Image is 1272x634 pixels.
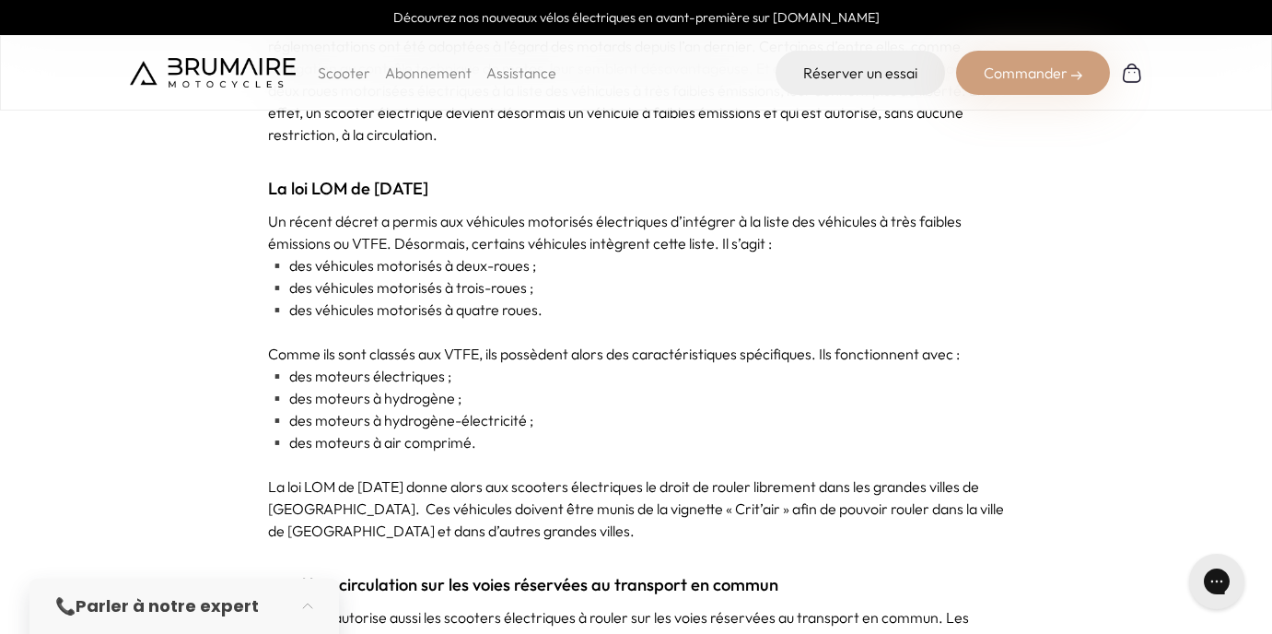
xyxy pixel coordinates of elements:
img: Brumaire Motocycles [130,58,296,88]
a: Réserver un essai [776,51,945,95]
a: Assistance [486,64,556,82]
p: ▪️ des moteurs à air comprimé. [268,431,1005,453]
strong: La loi LOM de [DATE] [268,178,428,199]
p: Un récent décret a permis aux véhicules motorisés électriques d’intégrer à la liste des véhicules... [268,210,1005,254]
img: right-arrow-2.png [1071,70,1082,81]
p: ▪️ des véhicules motorisés à quatre roues. [268,299,1005,321]
p: ▪️ des moteurs électriques ; [268,365,1005,387]
p: ▪️ des véhicules motorisés à trois-roues ; [268,276,1005,299]
p: ▪️ des moteurs à hydrogène-électricité ; [268,409,1005,431]
a: Abonnement [385,64,472,82]
p: La loi LOM de [DATE] donne alors aux scooters électriques le droit de rouler librement dans les g... [268,475,1005,542]
p: ▪️ des moteurs à hydrogène ; [268,387,1005,409]
p: ▪️ des véhicules motorisés à deux-roues ; [268,254,1005,276]
p: Scooter [318,62,370,84]
strong: Une libre circulation sur les voies réservées au transport en commun [268,574,778,595]
img: Panier [1121,62,1143,84]
p: Comme ils sont classés aux VTFE, ils possèdent alors des caractéristiques spécifiques. Ils foncti... [268,343,1005,365]
div: Commander [956,51,1110,95]
iframe: Gorgias live chat messenger [1180,547,1254,616]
